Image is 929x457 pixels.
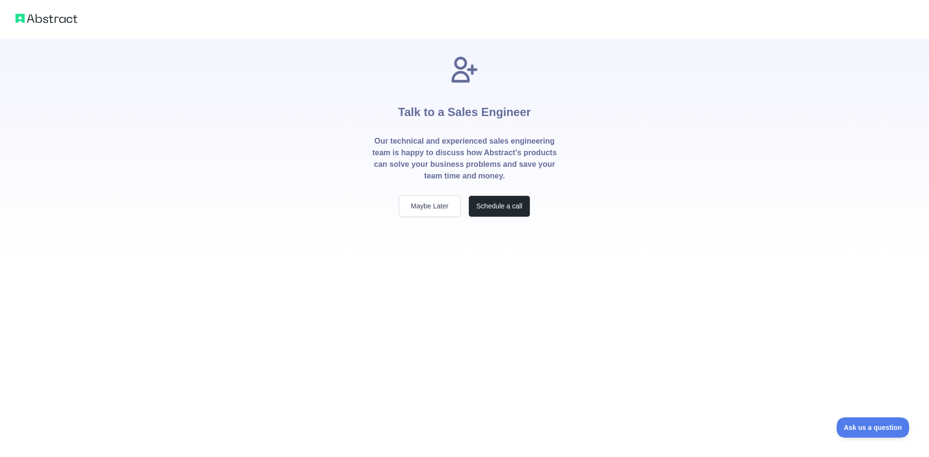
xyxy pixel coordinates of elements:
[398,85,531,135] h1: Talk to a Sales Engineer
[837,417,910,438] iframe: Toggle Customer Support
[468,195,530,217] button: Schedule a call
[372,135,557,182] p: Our technical and experienced sales engineering team is happy to discuss how Abstract's products ...
[15,12,77,25] img: Abstract logo
[399,195,461,217] button: Maybe Later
